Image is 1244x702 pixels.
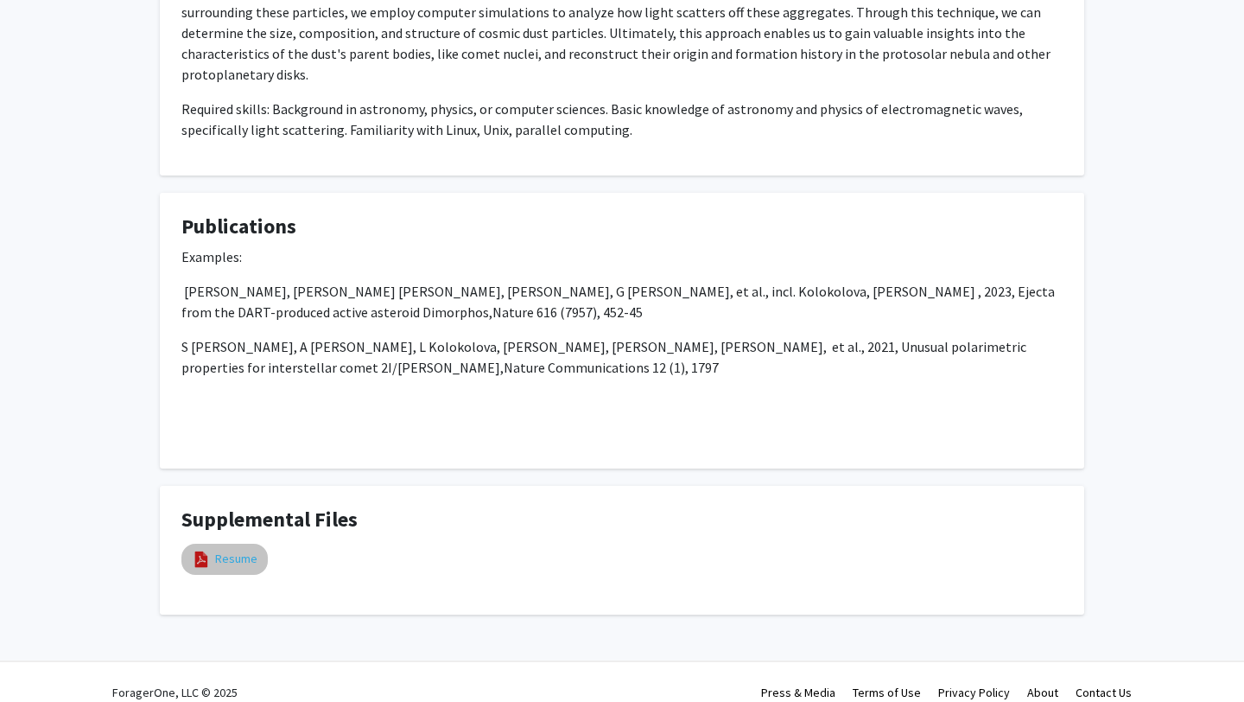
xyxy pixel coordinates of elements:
[504,359,719,376] span: Nature Communications 12 (1), 1797
[181,99,1063,140] p: Required skills: Background in astronomy, physics, or computer sciences. Basic knowledge of astro...
[181,283,1055,321] span: [PERSON_NAME], [PERSON_NAME] [PERSON_NAME], [PERSON_NAME], G [PERSON_NAME], et al., incl. Kolokol...
[181,214,1063,239] h4: Publications
[192,550,211,569] img: pdf_icon.png
[181,246,1063,267] p: Examples:
[938,685,1010,700] a: Privacy Policy
[215,550,257,568] a: Resume
[761,685,835,700] a: Press & Media
[13,624,73,689] iframe: Chat
[181,338,1026,376] span: S [PERSON_NAME], A [PERSON_NAME], L Kolokolova, [PERSON_NAME], [PERSON_NAME], [PERSON_NAME], et a...
[1076,685,1132,700] a: Contact Us
[492,303,643,321] span: Nature 616 (7957), 452-45
[1027,685,1058,700] a: About
[181,507,1063,533] h4: Supplemental Files
[853,685,921,700] a: Terms of Use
